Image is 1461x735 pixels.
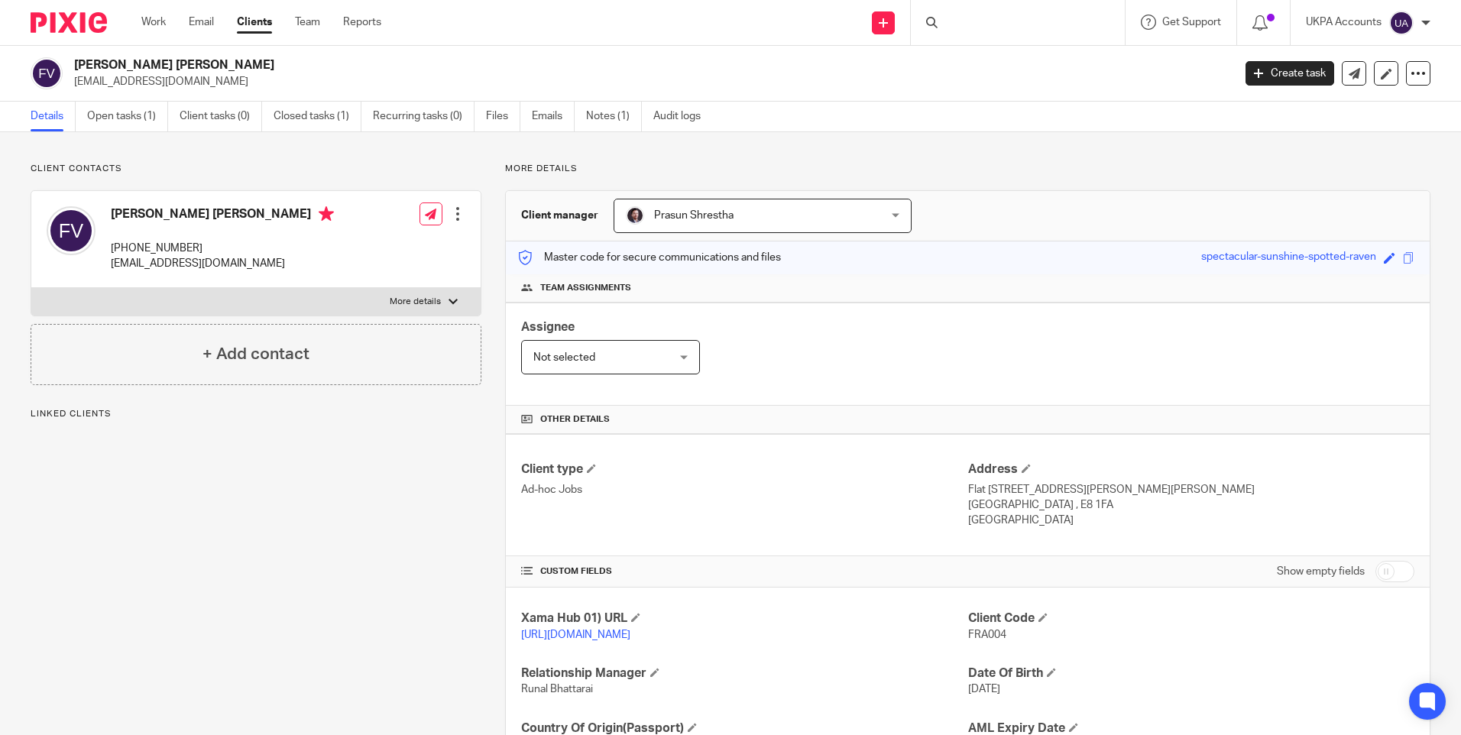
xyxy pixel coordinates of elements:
[968,497,1414,513] p: [GEOGRAPHIC_DATA] , E8 1FA
[189,15,214,30] a: Email
[1246,61,1334,86] a: Create task
[586,102,642,131] a: Notes (1)
[521,630,630,640] a: [URL][DOMAIN_NAME]
[74,74,1223,89] p: [EMAIL_ADDRESS][DOMAIN_NAME]
[47,206,96,255] img: svg%3E
[141,15,166,30] a: Work
[1201,249,1376,267] div: spectacular-sunshine-spotted-raven
[654,210,734,221] span: Prasun Shrestha
[31,57,63,89] img: svg%3E
[521,321,575,333] span: Assignee
[1306,15,1382,30] p: UKPA Accounts
[521,565,967,578] h4: CUSTOM FIELDS
[237,15,272,30] a: Clients
[202,342,309,366] h4: + Add contact
[111,206,334,225] h4: [PERSON_NAME] [PERSON_NAME]
[532,102,575,131] a: Emails
[74,57,993,73] h2: [PERSON_NAME] [PERSON_NAME]
[521,482,967,497] p: Ad-hoc Jobs
[390,296,441,308] p: More details
[968,461,1414,478] h4: Address
[319,206,334,222] i: Primary
[533,352,595,363] span: Not selected
[968,482,1414,497] p: Flat [STREET_ADDRESS][PERSON_NAME][PERSON_NAME]
[1277,564,1365,579] label: Show empty fields
[111,241,334,256] p: [PHONE_NUMBER]
[111,256,334,271] p: [EMAIL_ADDRESS][DOMAIN_NAME]
[968,665,1414,682] h4: Date Of Birth
[653,102,712,131] a: Audit logs
[968,610,1414,627] h4: Client Code
[180,102,262,131] a: Client tasks (0)
[295,15,320,30] a: Team
[540,282,631,294] span: Team assignments
[373,102,475,131] a: Recurring tasks (0)
[1389,11,1414,35] img: svg%3E
[31,163,481,175] p: Client contacts
[968,513,1414,528] p: [GEOGRAPHIC_DATA]
[521,665,967,682] h4: Relationship Manager
[521,684,593,695] span: Runal Bhattarai
[505,163,1430,175] p: More details
[343,15,381,30] a: Reports
[87,102,168,131] a: Open tasks (1)
[31,102,76,131] a: Details
[521,461,967,478] h4: Client type
[1162,17,1221,28] span: Get Support
[486,102,520,131] a: Files
[968,630,1006,640] span: FRA004
[521,610,967,627] h4: Xama Hub 01) URL
[540,413,610,426] span: Other details
[274,102,361,131] a: Closed tasks (1)
[968,684,1000,695] span: [DATE]
[31,12,107,33] img: Pixie
[517,250,781,265] p: Master code for secure communications and files
[31,408,481,420] p: Linked clients
[521,208,598,223] h3: Client manager
[626,206,644,225] img: Capture.PNG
